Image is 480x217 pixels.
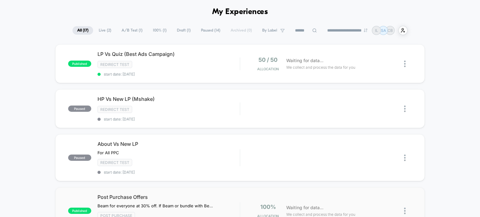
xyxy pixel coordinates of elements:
[97,106,132,113] span: Redirect Test
[364,28,367,32] img: end
[196,26,225,35] span: Paused ( 14 )
[97,203,213,208] span: Beam for everyone at 30% off. If Beam or bundle with Beam is in cart: Gasp at 30% off
[68,155,91,161] span: paused
[404,155,406,161] img: close
[97,117,240,121] span: start date: [DATE]
[260,204,276,210] span: 100%
[148,26,171,35] span: 100% ( 1 )
[387,28,393,33] p: CB
[404,106,406,112] img: close
[404,61,406,67] img: close
[97,96,240,102] span: HP Vs New LP (Mshake)
[68,106,91,112] span: paused
[172,26,195,35] span: Draft ( 1 )
[117,26,147,35] span: A/B Test ( 1 )
[97,141,240,147] span: About Vs New LP
[94,26,116,35] span: Live ( 2 )
[68,208,91,214] span: published
[97,61,132,68] span: Redirect Test
[97,159,132,166] span: Redirect Test
[97,150,119,155] span: For All PPC
[257,67,279,71] span: Allocation
[258,57,277,63] span: 50 / 50
[404,208,406,214] img: close
[68,61,91,67] span: published
[375,28,378,33] p: IL
[286,204,323,211] span: Waiting for data...
[212,7,268,17] h1: My Experiences
[97,72,240,76] span: start date: [DATE]
[262,28,277,33] span: By Label
[97,170,240,175] span: start date: [DATE]
[97,51,240,57] span: LP Vs Quiz (Best Ads Campaign)
[286,57,323,64] span: Waiting for data...
[286,64,355,70] span: We collect and process the data for you
[72,26,93,35] span: All ( 17 )
[381,28,386,33] p: SA
[97,194,240,200] span: Post Purchase Offers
